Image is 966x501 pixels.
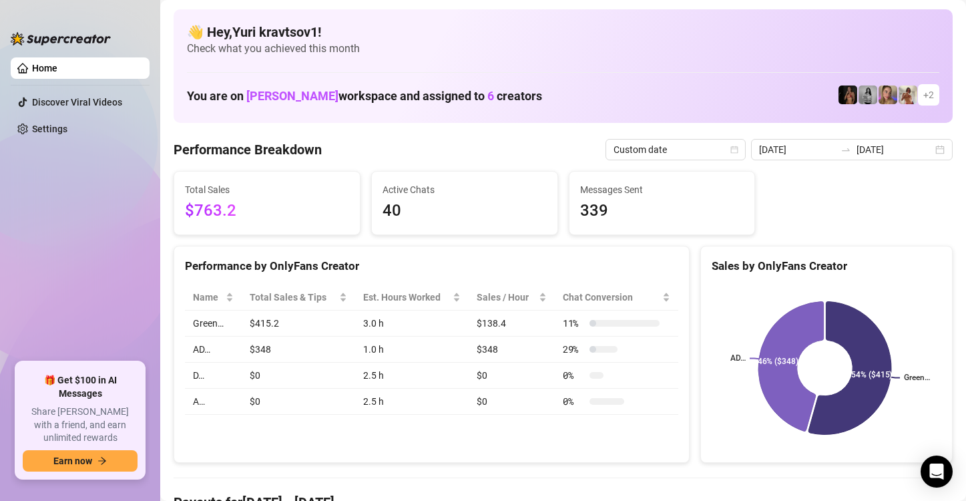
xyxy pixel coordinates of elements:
div: Est. Hours Worked [363,290,450,305]
span: 0 % [563,394,584,409]
span: 0 % [563,368,584,383]
text: Green… [904,373,930,383]
a: Settings [32,124,67,134]
td: D… [185,363,242,389]
td: $0 [469,389,555,415]
td: Green… [185,311,242,337]
span: arrow-right [97,456,107,466]
span: Custom date [614,140,738,160]
td: $415.2 [242,311,354,337]
span: 6 [487,89,494,103]
td: $348 [469,337,555,363]
td: A… [185,389,242,415]
span: 29 % [563,342,584,357]
span: Earn now [53,456,92,466]
input: Start date [759,142,835,157]
span: Sales / Hour [477,290,536,305]
div: Sales by OnlyFans Creator [712,257,941,275]
input: End date [857,142,933,157]
span: [PERSON_NAME] [246,89,338,103]
span: Name [193,290,223,305]
text: AD… [730,354,746,363]
button: Earn nowarrow-right [23,450,138,472]
td: AD… [185,337,242,363]
td: 2.5 h [355,363,469,389]
td: $138.4 [469,311,555,337]
h4: Performance Breakdown [174,140,322,159]
td: $0 [242,363,354,389]
th: Chat Conversion [555,285,678,311]
div: Open Intercom Messenger [921,456,953,488]
span: 339 [580,198,744,224]
td: $0 [242,389,354,415]
td: 3.0 h [355,311,469,337]
span: Total Sales & Tips [250,290,336,305]
span: swap-right [840,144,851,155]
th: Sales / Hour [469,285,555,311]
span: Messages Sent [580,182,744,197]
span: 40 [383,198,547,224]
span: calendar [730,146,738,154]
img: Cherry [879,86,897,104]
h1: You are on workspace and assigned to creators [187,89,542,104]
img: logo-BBDzfeDw.svg [11,32,111,45]
span: 🎁 Get $100 in AI Messages [23,374,138,400]
span: Chat Conversion [563,290,660,305]
span: 11 % [563,316,584,331]
a: Discover Viral Videos [32,97,122,108]
span: $763.2 [185,198,349,224]
td: 2.5 h [355,389,469,415]
span: Total Sales [185,182,349,197]
img: Green [899,86,917,104]
a: Home [32,63,57,73]
th: Total Sales & Tips [242,285,354,311]
h4: 👋 Hey, Yuri kravtsov1 ! [187,23,939,41]
span: Check what you achieved this month [187,41,939,56]
span: + 2 [923,88,934,102]
div: Performance by OnlyFans Creator [185,257,678,275]
span: Active Chats [383,182,547,197]
img: D [838,86,857,104]
td: $0 [469,363,555,389]
span: Share [PERSON_NAME] with a friend, and earn unlimited rewards [23,405,138,445]
img: A [859,86,877,104]
th: Name [185,285,242,311]
td: 1.0 h [355,337,469,363]
span: to [840,144,851,155]
td: $348 [242,337,354,363]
